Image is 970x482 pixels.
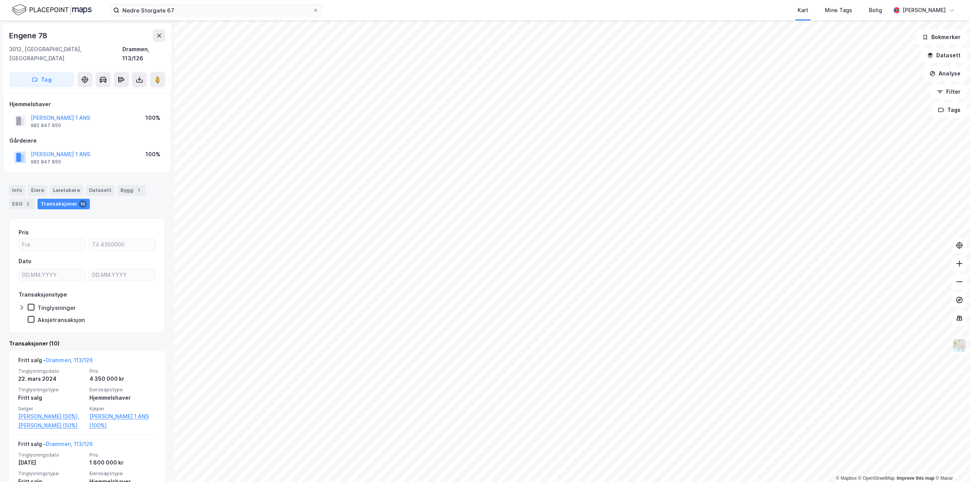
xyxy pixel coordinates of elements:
button: Tags [932,102,967,118]
a: OpenStreetMap [858,476,895,481]
span: Tinglysningsdato [18,452,85,458]
div: Kontrollprogram for chat [932,446,970,482]
span: Eierskapstype [89,386,156,393]
a: Mapbox [836,476,857,481]
div: [PERSON_NAME] [903,6,946,15]
div: Drammen, 113/126 [122,45,165,63]
div: Bygg [117,185,145,196]
div: 982 847 850 [31,159,61,165]
div: Aksjetransaksjon [38,316,85,323]
button: Datasett [921,48,967,63]
div: 100% [145,150,160,159]
div: Engene 78 [9,30,49,42]
div: 4 350 000 kr [89,374,156,383]
span: Eierskapstype [89,470,156,477]
input: DD.MM.YYYY [19,269,85,281]
div: Kart [798,6,808,15]
input: Til 4350000 [89,239,155,250]
span: Kjøper [89,405,156,412]
span: Tinglysningsdato [18,368,85,374]
div: 100% [145,113,160,122]
div: Mine Tags [825,6,852,15]
div: Gårdeiere [9,136,165,145]
div: 1 800 000 kr [89,458,156,467]
span: Pris [89,368,156,374]
div: Datasett [86,185,114,196]
span: Selger [18,405,85,412]
iframe: Chat Widget [932,446,970,482]
div: ESG [9,199,34,209]
div: Leietakere [50,185,83,196]
input: Søk på adresse, matrikkel, gårdeiere, leietakere eller personer [119,5,313,16]
div: Dato [19,257,31,266]
input: DD.MM.YYYY [89,269,155,281]
div: Tinglysninger [38,304,76,311]
div: Transaksjoner [38,199,90,209]
button: Filter [931,84,967,99]
div: 982 847 850 [31,122,61,129]
div: Transaksjonstype [19,290,67,299]
a: [PERSON_NAME] (50%) [18,421,85,430]
div: 22. mars 2024 [18,374,85,383]
div: [DATE] [18,458,85,467]
div: Fritt salg [18,393,85,402]
div: Eiere [28,185,47,196]
a: Drammen, 113/126 [46,441,93,447]
span: Tinglysningstype [18,386,85,393]
button: Analyse [923,66,967,81]
div: Hjemmelshaver [89,393,156,402]
div: 2 [24,200,31,208]
a: [PERSON_NAME] (50%), [18,412,85,421]
img: Z [952,338,967,353]
div: 10 [79,200,87,208]
div: Bolig [869,6,882,15]
div: Fritt salg - [18,356,93,368]
div: Transaksjoner (10) [9,339,165,348]
div: 3012, [GEOGRAPHIC_DATA], [GEOGRAPHIC_DATA] [9,45,122,63]
div: Pris [19,228,29,237]
img: logo.f888ab2527a4732fd821a326f86c7f29.svg [12,3,92,17]
div: Info [9,185,25,196]
span: Pris [89,452,156,458]
input: Fra [19,239,85,250]
div: 1 [135,187,142,194]
span: Tinglysningstype [18,470,85,477]
button: Tag [9,72,74,87]
a: Improve this map [897,476,934,481]
div: Fritt salg - [18,440,93,452]
a: Drammen, 113/126 [46,357,93,363]
a: [PERSON_NAME] 1 ANS (100%) [89,412,156,430]
div: Hjemmelshaver [9,100,165,109]
button: Bokmerker [916,30,967,45]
